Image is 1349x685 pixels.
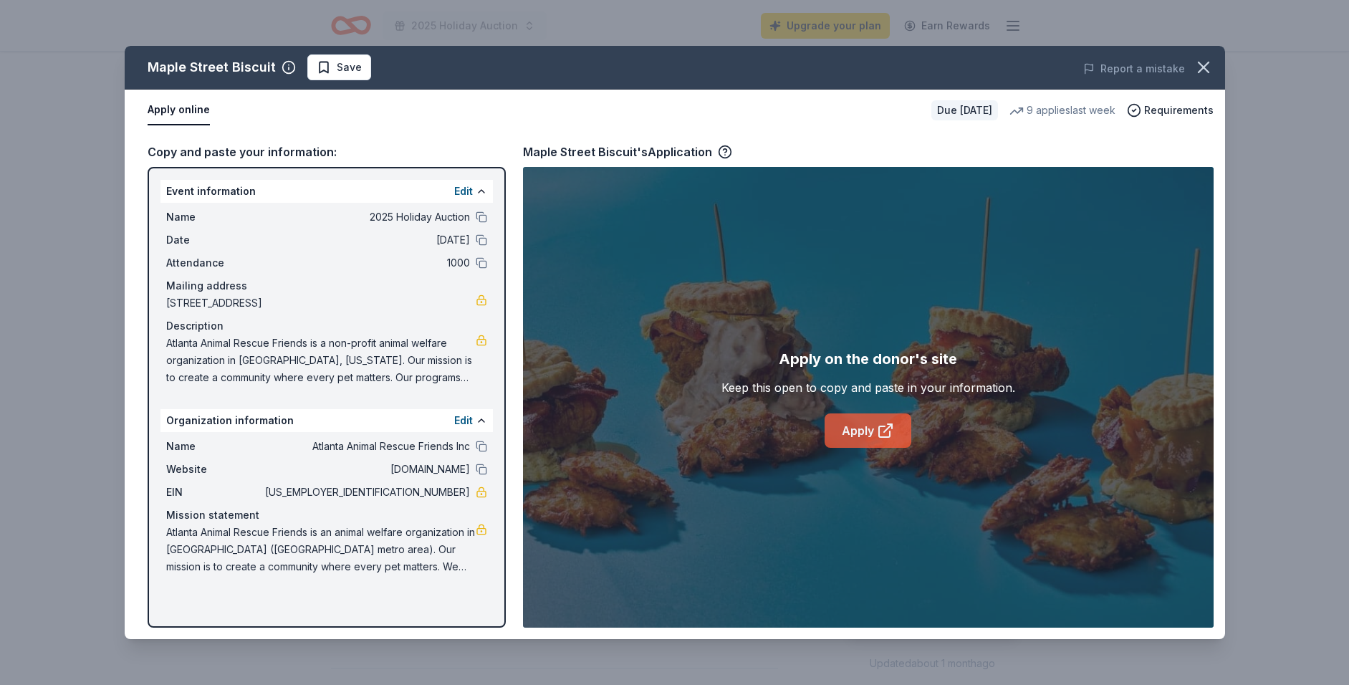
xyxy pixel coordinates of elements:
span: [STREET_ADDRESS] [166,294,476,312]
span: Atlanta Animal Rescue Friends Inc [262,438,470,455]
span: Save [337,59,362,76]
span: [DOMAIN_NAME] [262,461,470,478]
div: Apply on the donor's site [779,348,957,370]
span: 1000 [262,254,470,272]
span: [US_EMPLOYER_IDENTIFICATION_NUMBER] [262,484,470,501]
button: Edit [454,412,473,429]
span: [DATE] [262,231,470,249]
button: Report a mistake [1083,60,1185,77]
span: Date [166,231,262,249]
div: Keep this open to copy and paste in your information. [721,379,1015,396]
span: EIN [166,484,262,501]
div: Event information [160,180,493,203]
div: Organization information [160,409,493,432]
button: Requirements [1127,102,1214,119]
div: 9 applies last week [1009,102,1115,119]
div: Mailing address [166,277,487,294]
button: Apply online [148,95,210,125]
span: Requirements [1144,102,1214,119]
span: Atlanta Animal Rescue Friends is a non-profit animal welfare organization in [GEOGRAPHIC_DATA], [... [166,335,476,386]
button: Save [307,54,371,80]
span: Name [166,438,262,455]
span: Website [166,461,262,478]
div: Due [DATE] [931,100,998,120]
span: Atlanta Animal Rescue Friends is an animal welfare organization in [GEOGRAPHIC_DATA] ([GEOGRAPHIC... [166,524,476,575]
div: Maple Street Biscuit's Application [523,143,732,161]
div: Mission statement [166,507,487,524]
div: Description [166,317,487,335]
span: Attendance [166,254,262,272]
span: 2025 Holiday Auction [262,209,470,226]
a: Apply [825,413,911,448]
button: Edit [454,183,473,200]
div: Copy and paste your information: [148,143,506,161]
span: Name [166,209,262,226]
div: Maple Street Biscuit [148,56,276,79]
